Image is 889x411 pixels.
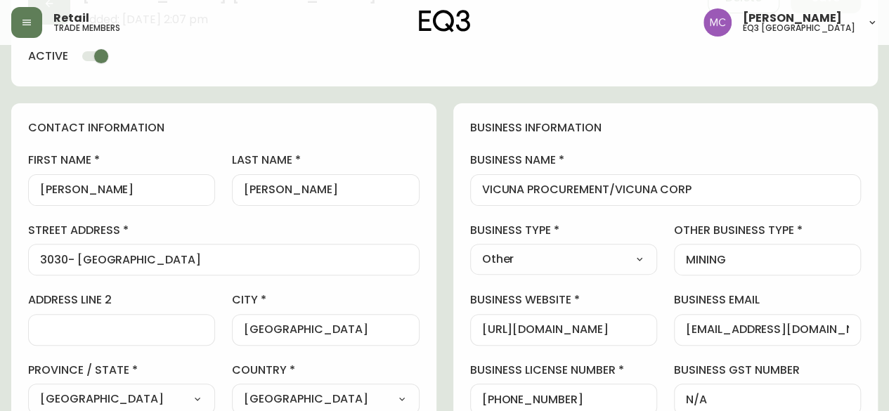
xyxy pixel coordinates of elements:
[674,363,861,378] label: business gst number
[28,152,215,168] label: first name
[743,13,842,24] span: [PERSON_NAME]
[419,10,471,32] img: logo
[743,24,855,32] h5: eq3 [GEOGRAPHIC_DATA]
[28,223,420,238] label: street address
[232,292,419,308] label: city
[470,152,862,168] label: business name
[28,292,215,308] label: address line 2
[53,13,89,24] span: Retail
[470,223,657,238] label: business type
[470,120,862,136] h4: business information
[470,292,657,308] label: business website
[28,48,68,64] h4: active
[674,292,861,308] label: business email
[232,363,419,378] label: country
[28,120,420,136] h4: contact information
[703,8,732,37] img: 6dbdb61c5655a9a555815750a11666cc
[232,152,419,168] label: last name
[28,363,215,378] label: province / state
[470,363,657,378] label: business license number
[482,323,645,337] input: https://www.designshop.com
[53,24,120,32] h5: trade members
[674,223,861,238] label: other business type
